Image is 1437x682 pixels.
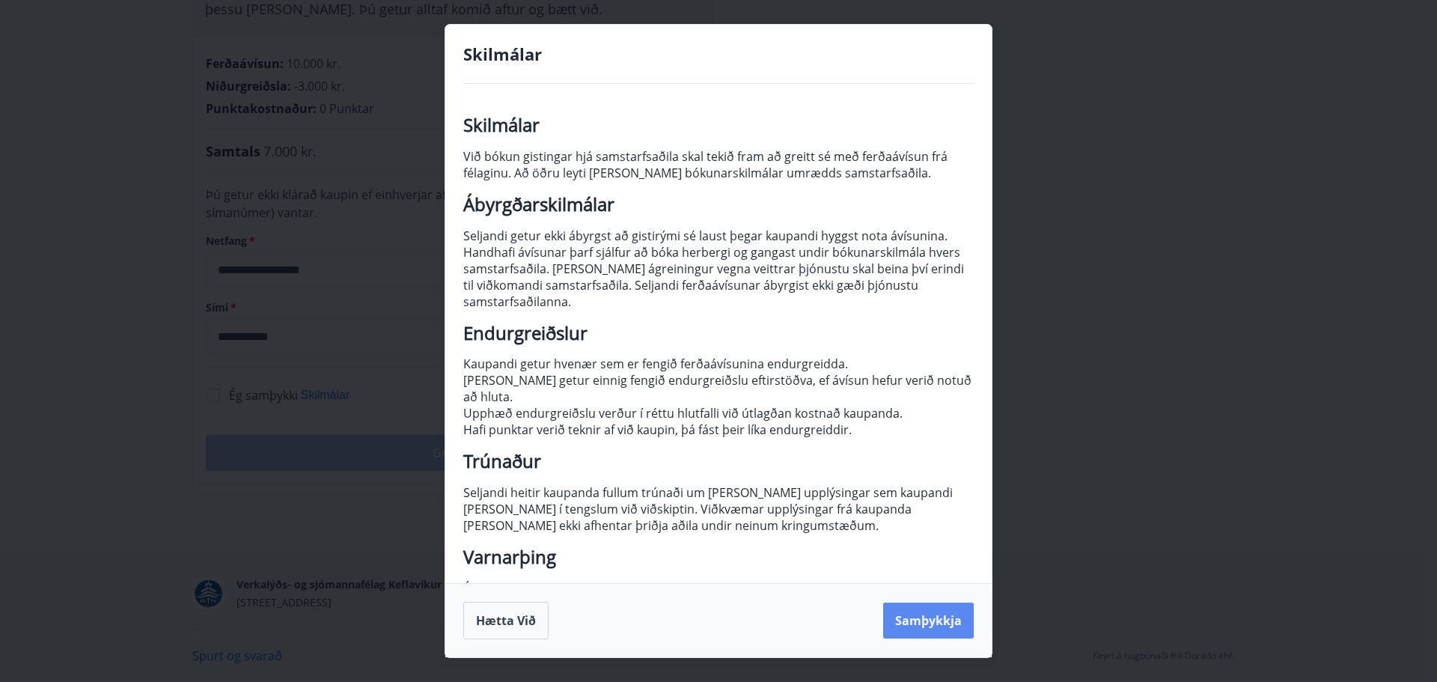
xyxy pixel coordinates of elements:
h2: Varnarþing [463,549,974,565]
h2: Endurgreiðslur [463,325,974,341]
p: [PERSON_NAME] getur einnig fengið endurgreiðslu eftirstöðva, ef ávísun hefur verið notuð að hluta. [463,372,974,405]
p: Seljandi getur ekki ábyrgst að gistirými sé laust þegar kaupandi hyggst nota ávísunina. Handhafi ... [463,228,974,310]
h2: Trúnaður [463,453,974,469]
h2: Skilmálar [463,117,974,133]
p: Við bókun gistingar hjá samstarfsaðila skal tekið fram að greitt sé með ferðaávísun frá félaginu.... [463,148,974,181]
h4: Skilmálar [463,43,974,65]
p: Ákvæði og skilmála þessa ber að túlka í samræmi við íslensk lög. [PERSON_NAME] ágreiningur eða te... [463,580,974,646]
p: Upphæð endurgreiðslu verður í réttu hlutfalli við útlagðan kostnað kaupanda. [463,405,974,421]
h2: Ábyrgðarskilmálar [463,196,974,213]
p: Kaupandi getur hvenær sem er fengið ferðaávísunina endurgreidda. [463,356,974,372]
p: Hafi punktar verið teknir af við kaupin, þá fást þeir líka endurgreiddir. [463,421,974,438]
button: Hætta við [463,602,549,639]
p: Seljandi heitir kaupanda fullum trúnaði um [PERSON_NAME] upplýsingar sem kaupandi [PERSON_NAME] í... [463,484,974,534]
button: Samþykkja [883,603,974,639]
